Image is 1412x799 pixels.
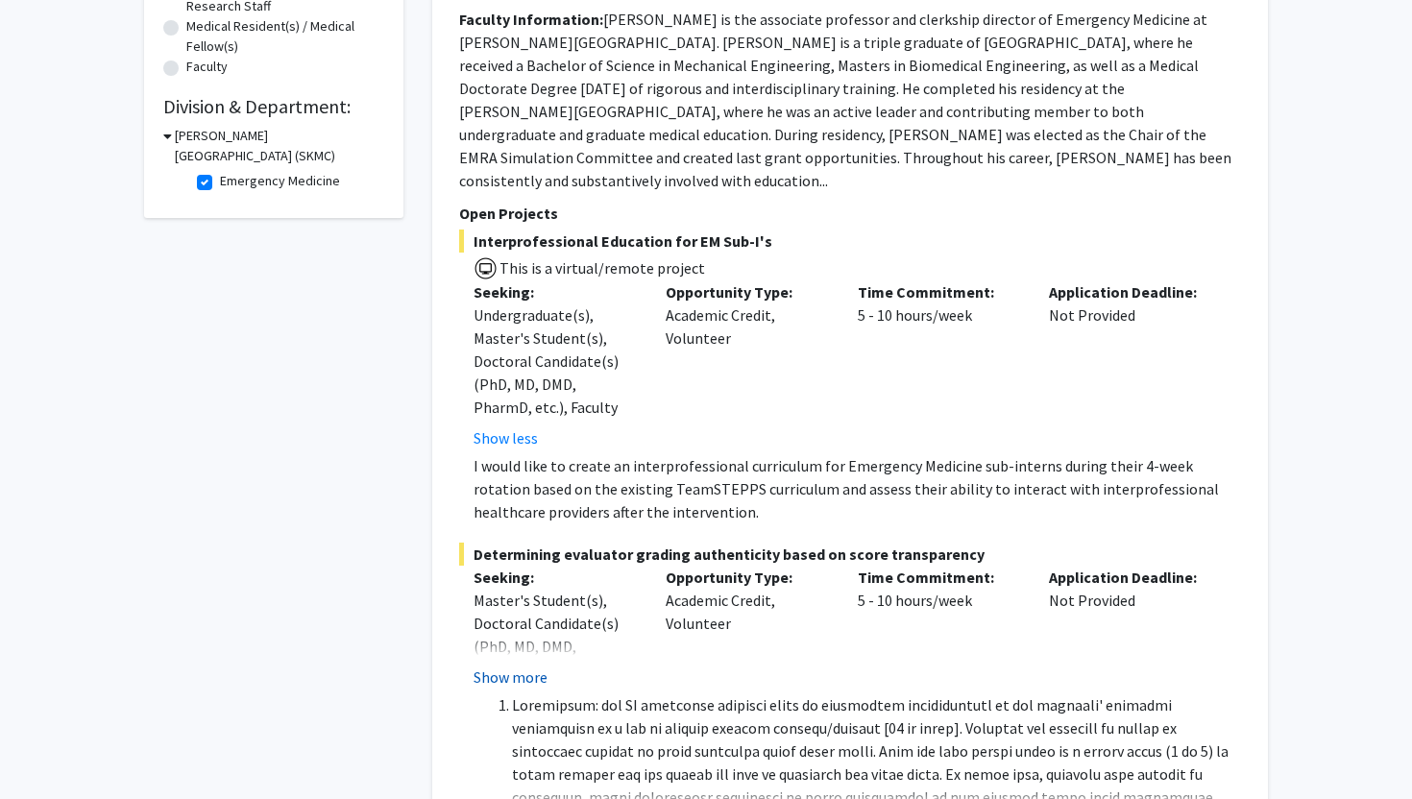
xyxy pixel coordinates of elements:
label: Faculty [186,57,228,77]
p: Opportunity Type: [666,566,829,589]
button: Show less [474,426,538,449]
p: I would like to create an interprofessional curriculum for Emergency Medicine sub-interns during ... [474,454,1241,523]
span: Interprofessional Education for EM Sub-I's [459,230,1241,253]
div: Not Provided [1035,280,1227,449]
iframe: Chat [14,713,82,785]
span: Determining evaluator grading authenticity based on score transparency [459,543,1241,566]
label: Emergency Medicine [220,171,340,191]
h3: [PERSON_NAME][GEOGRAPHIC_DATA] (SKMC) [175,126,384,166]
div: Academic Credit, Volunteer [651,280,843,449]
div: Master's Student(s), Doctoral Candidate(s) (PhD, MD, DMD, PharmD, etc.), Medical Resident(s) / Me... [474,589,637,727]
p: Application Deadline: [1049,566,1212,589]
p: Seeking: [474,566,637,589]
div: Academic Credit, Volunteer [651,566,843,689]
p: Time Commitment: [858,280,1021,303]
p: Opportunity Type: [666,280,829,303]
p: Application Deadline: [1049,280,1212,303]
div: Not Provided [1035,566,1227,689]
div: 5 - 10 hours/week [843,566,1035,689]
span: This is a virtual/remote project [498,258,705,278]
p: Seeking: [474,280,637,303]
b: Faculty Information: [459,10,603,29]
h2: Division & Department: [163,95,384,118]
fg-read-more: [PERSON_NAME] is the associate professor and clerkship director of Emergency Medicine at [PERSON_... [459,10,1231,190]
label: Medical Resident(s) / Medical Fellow(s) [186,16,384,57]
div: Undergraduate(s), Master's Student(s), Doctoral Candidate(s) (PhD, MD, DMD, PharmD, etc.), Faculty [474,303,637,419]
div: 5 - 10 hours/week [843,280,1035,449]
p: Time Commitment: [858,566,1021,589]
p: Open Projects [459,202,1241,225]
button: Show more [474,666,548,689]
